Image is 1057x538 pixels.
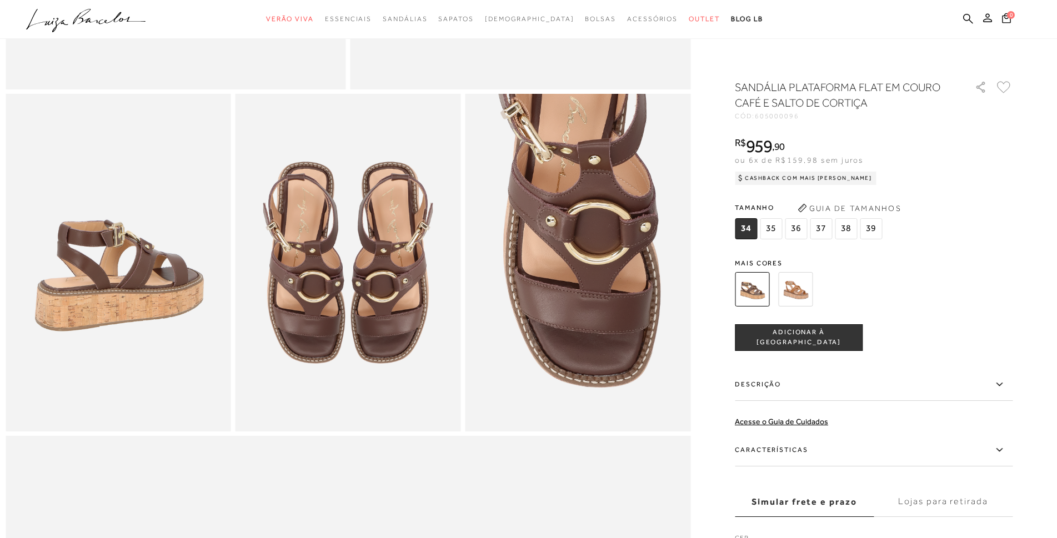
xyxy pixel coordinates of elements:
[735,138,746,148] i: R$
[774,140,785,152] span: 90
[383,15,427,23] span: Sandálias
[689,9,720,29] a: categoryNavScreenReaderText
[785,218,807,239] span: 36
[735,272,769,306] img: SANDÁLIA PLATAFORMA FLAT EM COURO CAFÉ E SALTO DE CORTIÇA
[465,94,690,432] img: image
[735,434,1013,466] label: Características
[874,487,1013,517] label: Lojas para retirada
[585,15,616,23] span: Bolsas
[735,328,862,347] span: ADICIONAR À [GEOGRAPHIC_DATA]
[810,218,832,239] span: 37
[438,9,473,29] a: categoryNavScreenReaderText
[772,142,785,152] i: ,
[860,218,882,239] span: 39
[266,15,314,23] span: Verão Viva
[236,94,461,432] img: image
[627,15,678,23] span: Acessórios
[438,15,473,23] span: Sapatos
[585,9,616,29] a: categoryNavScreenReaderText
[689,15,720,23] span: Outlet
[746,136,772,156] span: 959
[735,79,943,110] h1: SANDÁLIA PLATAFORMA FLAT EM COURO CAFÉ E SALTO DE CORTIÇA
[735,260,1013,267] span: Mais cores
[735,324,863,351] button: ADICIONAR À [GEOGRAPHIC_DATA]
[6,94,231,432] img: image
[731,9,763,29] a: BLOG LB
[485,15,574,23] span: [DEMOGRAPHIC_DATA]
[735,155,863,164] span: ou 6x de R$159,98 sem juros
[325,9,372,29] a: categoryNavScreenReaderText
[266,9,314,29] a: categoryNavScreenReaderText
[755,112,799,120] span: 605000096
[735,417,828,426] a: Acesse o Guia de Cuidados
[735,369,1013,401] label: Descrição
[325,15,372,23] span: Essenciais
[999,12,1014,27] button: 0
[778,272,813,306] img: SANDÁLIA PLATAFORMA FLAT EM COURO CARAMELO E SALTO DE CORTIÇA
[627,9,678,29] a: categoryNavScreenReaderText
[760,218,782,239] span: 35
[735,487,874,517] label: Simular frete e prazo
[735,199,885,216] span: Tamanho
[735,113,957,119] div: CÓD:
[383,9,427,29] a: categoryNavScreenReaderText
[1007,11,1015,19] span: 0
[731,15,763,23] span: BLOG LB
[735,172,876,185] div: Cashback com Mais [PERSON_NAME]
[735,218,757,239] span: 34
[835,218,857,239] span: 38
[794,199,905,217] button: Guia de Tamanhos
[485,9,574,29] a: noSubCategoriesText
